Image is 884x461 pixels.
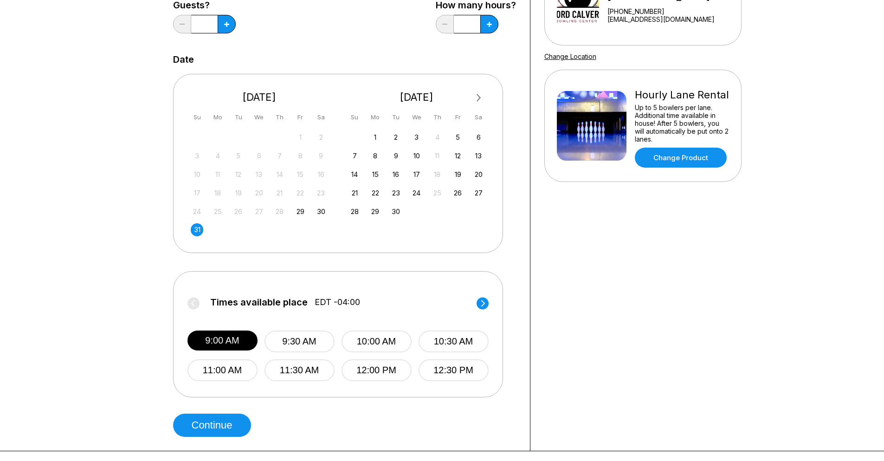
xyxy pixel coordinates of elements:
div: Not available Friday, August 15th, 2025 [294,168,307,181]
div: Choose Monday, September 1st, 2025 [369,131,381,143]
div: Not available Monday, August 11th, 2025 [212,168,224,181]
div: Choose Sunday, August 31st, 2025 [191,223,203,236]
div: Choose Wednesday, September 10th, 2025 [410,149,423,162]
div: Choose Friday, September 26th, 2025 [452,187,464,199]
div: Choose Friday, September 12th, 2025 [452,149,464,162]
div: Choose Monday, September 29th, 2025 [369,205,381,218]
div: Choose Friday, August 29th, 2025 [294,205,307,218]
div: Th [273,111,286,123]
button: Continue [173,414,251,437]
div: Choose Tuesday, September 2nd, 2025 [390,131,402,143]
div: Not available Saturday, August 16th, 2025 [315,168,327,181]
div: Fr [294,111,307,123]
div: Choose Wednesday, September 24th, 2025 [410,187,423,199]
div: Tu [390,111,402,123]
a: Change Location [544,52,596,60]
div: Su [348,111,361,123]
button: 1:00 PM [488,331,558,352]
div: Not available Saturday, August 23rd, 2025 [315,187,327,199]
div: Not available Thursday, August 14th, 2025 [273,168,286,181]
button: 11:30 AM [264,359,334,381]
div: Not available Tuesday, August 12th, 2025 [232,168,245,181]
div: Choose Saturday, August 30th, 2025 [315,205,327,218]
div: Choose Tuesday, September 30th, 2025 [390,205,402,218]
div: Choose Tuesday, September 16th, 2025 [390,168,402,181]
div: Not available Tuesday, August 5th, 2025 [232,149,245,162]
span: EDT -04:00 [315,297,360,307]
span: Times available place [210,297,308,307]
button: 10:00 AM [341,331,411,352]
div: Mo [369,111,381,123]
div: Choose Wednesday, September 3rd, 2025 [410,131,423,143]
img: Hourly Lane Rental [557,91,626,161]
div: Choose Sunday, September 7th, 2025 [348,149,361,162]
div: Choose Saturday, September 13th, 2025 [472,149,485,162]
a: [EMAIL_ADDRESS][DOMAIN_NAME] [607,15,737,23]
div: Not available Tuesday, August 19th, 2025 [232,187,245,199]
div: Not available Friday, August 22nd, 2025 [294,187,307,199]
div: Not available Saturday, August 2nd, 2025 [315,131,327,143]
div: Not available Sunday, August 3rd, 2025 [191,149,203,162]
div: Tu [232,111,245,123]
div: Not available Thursday, September 11th, 2025 [431,149,444,162]
button: 3:00 PM [488,359,558,381]
div: We [410,111,423,123]
div: We [253,111,265,123]
div: month 2025-08 [190,130,329,236]
div: Th [431,111,444,123]
div: [PHONE_NUMBER] [607,7,737,15]
button: 12:30 PM [418,359,488,381]
div: Not available Wednesday, August 13th, 2025 [253,168,265,181]
a: Change Product [635,148,727,168]
div: Hourly Lane Rental [635,89,729,101]
div: month 2025-09 [347,130,486,218]
div: Su [191,111,203,123]
div: Choose Sunday, September 21st, 2025 [348,187,361,199]
div: Choose Monday, September 22nd, 2025 [369,187,381,199]
div: Choose Sunday, September 28th, 2025 [348,205,361,218]
button: Next Month [471,91,486,105]
div: Choose Sunday, September 14th, 2025 [348,168,361,181]
button: 10:30 AM [418,331,488,352]
div: Not available Monday, August 25th, 2025 [212,205,224,218]
div: Choose Saturday, September 6th, 2025 [472,131,485,143]
div: Choose Saturday, September 27th, 2025 [472,187,485,199]
div: Not available Tuesday, August 26th, 2025 [232,205,245,218]
div: Not available Sunday, August 17th, 2025 [191,187,203,199]
div: Choose Friday, September 5th, 2025 [452,131,464,143]
div: Sa [315,111,327,123]
div: Mo [212,111,224,123]
div: Fr [452,111,464,123]
div: Not available Monday, August 4th, 2025 [212,149,224,162]
div: Choose Tuesday, September 23rd, 2025 [390,187,402,199]
div: Not available Thursday, September 25th, 2025 [431,187,444,199]
div: Choose Monday, September 15th, 2025 [369,168,381,181]
button: 9:00 AM [187,331,257,351]
div: Not available Friday, August 1st, 2025 [294,131,307,143]
div: Not available Wednesday, August 20th, 2025 [253,187,265,199]
label: Date [173,54,194,65]
div: Not available Sunday, August 10th, 2025 [191,168,203,181]
div: Choose Wednesday, September 17th, 2025 [410,168,423,181]
div: Choose Friday, September 19th, 2025 [452,168,464,181]
div: Not available Monday, August 18th, 2025 [212,187,224,199]
div: Not available Wednesday, August 27th, 2025 [253,205,265,218]
div: Not available Sunday, August 24th, 2025 [191,205,203,218]
div: Not available Thursday, August 21st, 2025 [273,187,286,199]
div: Not available Thursday, August 28th, 2025 [273,205,286,218]
div: [DATE] [345,91,489,104]
button: 11:00 AM [187,359,257,381]
div: Not available Wednesday, August 6th, 2025 [253,149,265,162]
div: Up to 5 bowlers per lane. Additional time available in house! After 5 bowlers, you will automatic... [635,104,729,143]
div: Not available Saturday, August 9th, 2025 [315,149,327,162]
div: [DATE] [187,91,331,104]
div: Not available Friday, August 8th, 2025 [294,149,307,162]
div: Not available Thursday, August 7th, 2025 [273,149,286,162]
button: 9:30 AM [264,331,334,352]
div: Choose Monday, September 8th, 2025 [369,149,381,162]
div: Not available Thursday, September 18th, 2025 [431,168,444,181]
div: Sa [472,111,485,123]
button: 12:00 PM [341,359,411,381]
div: Choose Saturday, September 20th, 2025 [472,168,485,181]
div: Not available Thursday, September 4th, 2025 [431,131,444,143]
